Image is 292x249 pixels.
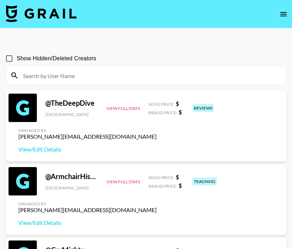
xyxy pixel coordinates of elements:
div: @ TheDeepDive [45,99,98,107]
img: Grail Talent [6,5,77,22]
strong: $ [176,173,179,180]
div: [PERSON_NAME][EMAIL_ADDRESS][DOMAIN_NAME] [18,206,157,214]
button: open drawer [276,7,291,21]
div: [GEOGRAPHIC_DATA] [45,185,98,190]
span: Song Price: [148,101,174,107]
strong: $ [176,100,179,107]
strong: $ [179,182,182,189]
a: View/Edit Details [18,219,157,226]
button: View Full Stats [106,106,140,111]
div: @ ArmchairHistorian [45,172,98,181]
div: [PERSON_NAME][EMAIL_ADDRESS][DOMAIN_NAME] [18,133,157,140]
div: [GEOGRAPHIC_DATA] [45,112,98,117]
span: Brand Price: [148,183,177,189]
div: Managed By [18,201,157,206]
a: View/Edit Details [18,146,157,153]
button: View Full Stats [106,179,140,184]
input: Search by User Name [19,70,282,81]
span: Song Price: [148,175,174,180]
div: teaching [192,177,217,186]
strong: $ [179,109,182,115]
div: Managed By [18,128,157,133]
div: reviews [192,104,214,112]
span: Show Hidden/Deleted Creators [17,54,96,63]
span: Brand Price: [148,110,177,115]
